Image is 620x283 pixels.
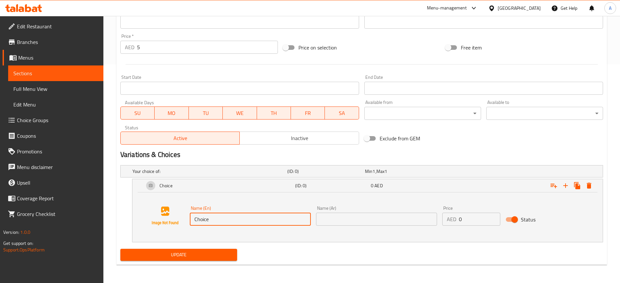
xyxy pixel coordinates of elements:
[13,85,98,93] span: Full Menu View
[13,69,98,77] span: Sections
[190,213,311,226] input: Enter name En
[295,182,368,189] h5: (ID: 0)
[3,19,103,34] a: Edit Restaurant
[8,65,103,81] a: Sections
[3,228,19,236] span: Version:
[461,44,482,51] span: Free item
[609,5,612,12] span: A
[257,106,291,120] button: TH
[17,179,98,187] span: Upsell
[126,251,232,259] span: Update
[137,41,278,54] input: Please enter price
[189,106,223,120] button: TU
[157,108,186,118] span: MO
[17,148,98,155] span: Promotions
[17,116,98,124] span: Choice Groups
[365,168,440,175] div: ,
[120,16,359,29] input: Please enter product barcode
[17,132,98,140] span: Coupons
[327,108,356,118] span: SA
[3,239,33,248] span: Get support on:
[20,228,30,236] span: 1.0.0
[459,213,500,226] input: Please enter price
[385,167,387,176] span: 1
[548,180,560,191] button: Add sub category
[225,108,254,118] span: WE
[3,112,103,128] a: Choice Groups
[3,246,45,254] a: Support.OpsPlatform
[294,108,322,118] span: FR
[8,81,103,97] a: Full Menu View
[121,165,603,177] div: Expand
[120,249,237,261] button: Update
[159,182,173,189] h5: Choice
[17,22,98,30] span: Edit Restaurant
[17,38,98,46] span: Branches
[17,163,98,171] span: Menu disclaimer
[486,107,603,120] div: ​
[239,132,359,145] button: Inactive
[325,106,359,120] button: SA
[447,215,456,223] p: AED
[242,134,356,143] span: Inactive
[298,44,337,51] span: Price on selection
[427,4,467,12] div: Menu-management
[144,195,186,237] img: Ae5nvW7+0k+MAAAAAElFTkSuQmCC
[123,108,152,118] span: SU
[120,106,155,120] button: SU
[521,216,536,223] span: Status
[560,180,571,191] button: Add new choice
[8,97,103,112] a: Edit Menu
[120,132,240,145] button: Active
[3,159,103,175] a: Menu disclaimer
[372,167,375,176] span: 1
[287,168,362,175] h5: (ID: 0)
[365,167,372,176] span: Min
[3,128,103,144] a: Coupons
[223,106,257,120] button: WE
[3,50,103,65] a: Menus
[191,108,220,118] span: TU
[571,180,583,191] button: Clone new choice
[364,16,603,29] input: Please enter product sku
[376,167,385,176] span: Max
[291,106,325,120] button: FR
[125,43,134,51] p: AED
[123,134,237,143] span: Active
[3,144,103,159] a: Promotions
[374,181,383,190] span: AED
[120,150,603,160] h2: Variations & Choices
[3,34,103,50] a: Branches
[498,5,541,12] div: [GEOGRAPHIC_DATA]
[371,181,373,190] span: 0
[316,213,437,226] input: Enter name Ar
[3,191,103,206] a: Coverage Report
[18,54,98,62] span: Menus
[364,107,481,120] div: ​
[13,101,98,108] span: Edit Menu
[583,180,595,191] button: Delete Choice
[17,194,98,202] span: Coverage Report
[132,179,603,192] div: Expand
[17,210,98,218] span: Grocery Checklist
[155,106,189,120] button: MO
[260,108,288,118] span: TH
[132,168,285,175] h5: Your choice of:
[3,175,103,191] a: Upsell
[380,134,420,142] span: Exclude from GEM
[3,206,103,222] a: Grocery Checklist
